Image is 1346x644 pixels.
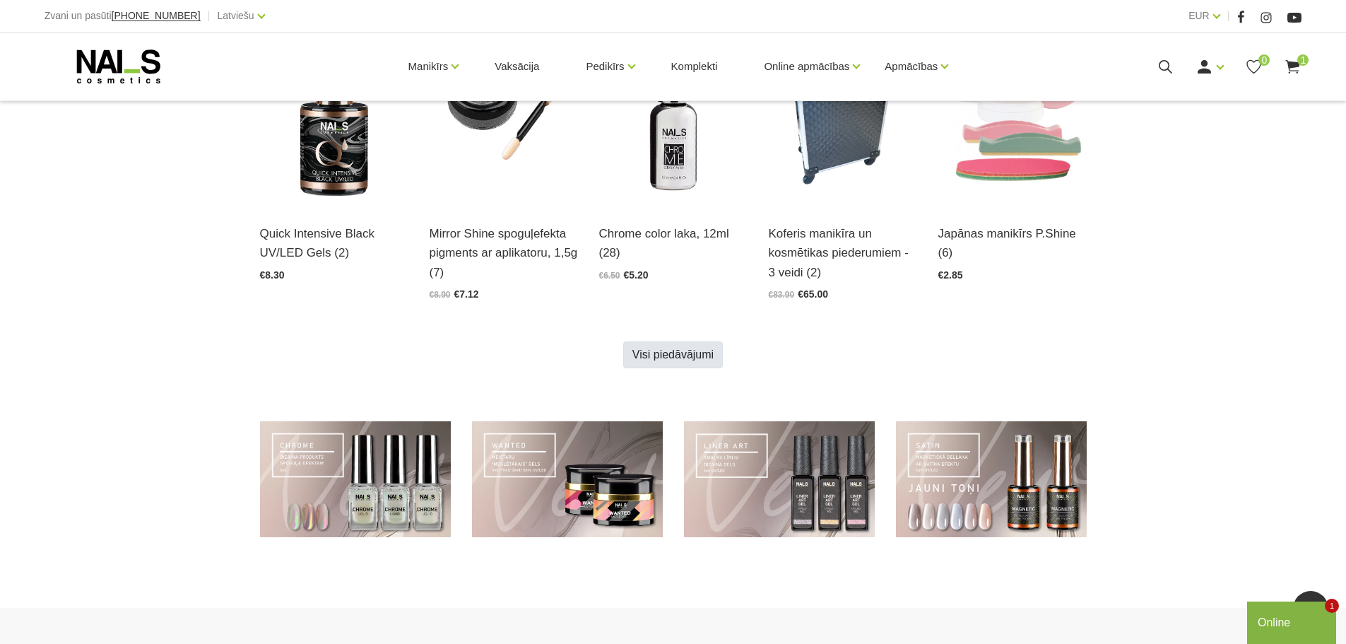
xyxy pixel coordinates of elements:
[769,2,917,206] img: Profesionāls Koferis manikīra un kosmētikas piederumiemPiejams dažādās krāsās:Melns, balts, zelta...
[599,2,748,206] img: Paredzēta hromēta jeb spoguļspīduma efekta veidošanai uz pilnas naga plātnes vai atsevišķiem diza...
[208,7,211,25] span: |
[430,224,578,282] a: Mirror Shine spoguļefekta pigments ar aplikatoru, 1,5g (7)
[112,10,201,21] span: [PHONE_NUMBER]
[769,290,795,300] span: €83.90
[599,224,748,262] a: Chrome color laka, 12ml (28)
[260,224,408,262] a: Quick Intensive Black UV/LED Gels (2)
[1284,58,1301,76] a: 1
[408,38,449,95] a: Manikīrs
[430,290,451,300] span: €8.90
[1258,54,1270,66] span: 0
[938,224,1087,262] a: Japānas manikīrs P.Shine (6)
[483,33,550,100] a: Vaksācija
[430,2,578,206] img: MIRROR SHINE POWDER - piesātināta pigmenta spoguļspīduma toņi spilgtam un pamanāmam manikīram! Id...
[660,33,729,100] a: Komplekti
[260,2,408,206] img: Quick Intensive Black - īpaši pigmentēta melnā gellaka. * Vienmērīgs pārklājums 1 kārtā bez svītr...
[1245,58,1263,76] a: 0
[454,288,479,300] span: €7.12
[798,288,828,300] span: €65.00
[112,11,201,21] a: [PHONE_NUMBER]
[769,224,917,282] a: Koferis manikīra un kosmētikas piederumiem - 3 veidi (2)
[938,2,1087,206] img: “Japānas manikīrs” – sapnis par veseliem un stipriem nagiem ir piepildījies!Japānas manikīrs izte...
[623,341,723,368] a: Visi piedāvājumi
[1188,7,1210,24] a: EUR
[1227,7,1230,25] span: |
[624,269,649,281] span: €5.20
[938,269,963,281] span: €2.85
[1247,599,1339,644] iframe: chat widget
[45,7,201,25] div: Zvani un pasūti
[764,38,849,95] a: Online apmācības
[1297,54,1309,66] span: 1
[599,271,620,281] span: €6.50
[218,7,254,24] a: Latviešu
[885,38,938,95] a: Apmācības
[260,269,285,281] span: €8.30
[586,38,624,95] a: Pedikīrs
